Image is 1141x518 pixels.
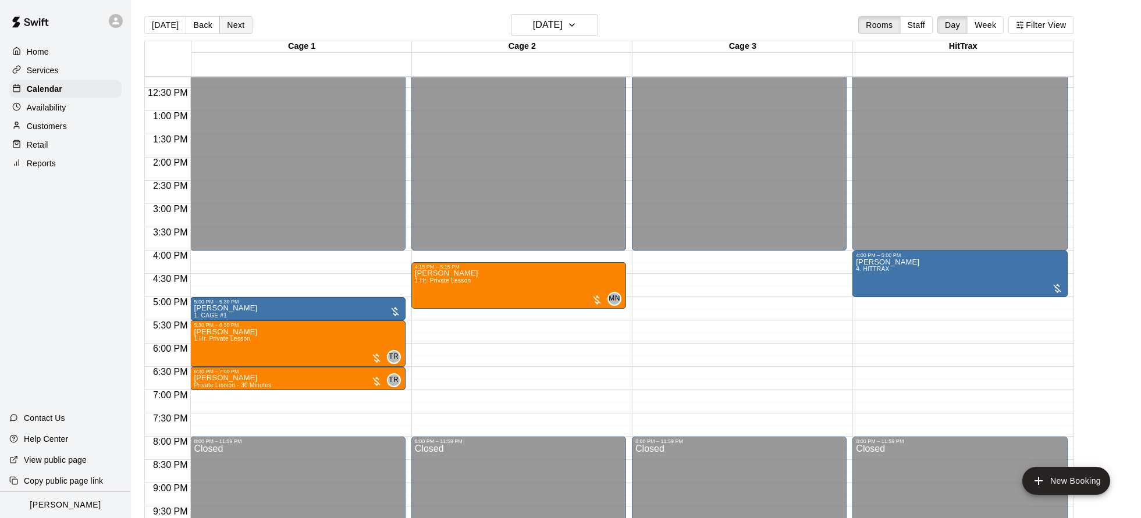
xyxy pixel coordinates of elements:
[24,433,68,445] p: Help Center
[27,83,62,95] p: Calendar
[415,277,471,284] span: 1 Hr. Private Lesson
[27,158,56,169] p: Reports
[635,438,843,444] div: 8:00 PM – 11:59 PM
[856,438,1064,444] div: 8:00 PM – 11:59 PM
[27,102,66,113] p: Availability
[219,16,252,34] button: Next
[9,99,122,116] a: Availability
[24,475,103,487] p: Copy public page link
[194,438,401,444] div: 8:00 PM – 11:59 PM
[511,14,598,36] button: [DATE]
[190,320,405,367] div: 5:30 PM – 6:30 PM: 1 Hr. Private Lesson
[150,204,191,214] span: 3:00 PM
[392,373,401,387] span: Tony Reyes
[150,483,191,493] span: 9:00 PM
[150,297,191,307] span: 5:00 PM
[194,322,401,328] div: 5:30 PM – 6:30 PM
[150,437,191,446] span: 8:00 PM
[9,155,122,172] a: Reports
[392,350,401,364] span: Tony Reyes
[150,506,191,516] span: 9:30 PM
[27,139,48,151] p: Retail
[856,252,1064,258] div: 4:00 PM – 5:00 PM
[612,292,621,306] span: Mike Nolan
[856,266,889,272] span: 4. HITTRAX
[150,344,191,353] span: 6:00 PM
[194,299,401,305] div: 5:00 PM – 5:30 PM
[9,80,122,98] a: Calendar
[150,158,191,167] span: 2:00 PM
[194,382,271,388] span: Private Lesson - 30 Minutes
[415,438,623,444] div: 8:00 PM – 11:59 PM
[609,293,620,305] span: MN
[145,88,190,98] span: 12:30 PM
[150,227,191,237] span: 3:30 PM
[389,351,399,363] span: TR
[632,41,853,52] div: Cage 3
[24,412,65,424] p: Contact Us
[150,320,191,330] span: 5:30 PM
[27,120,67,132] p: Customers
[9,43,122,60] a: Home
[191,41,412,52] div: Cage 1
[150,367,191,377] span: 6:30 PM
[150,111,191,121] span: 1:00 PM
[150,274,191,284] span: 4:30 PM
[190,297,405,320] div: 5:00 PM – 5:30 PM: Brandon Ralph
[24,454,87,466] p: View public page
[415,264,623,270] div: 4:15 PM – 5:15 PM
[858,16,900,34] button: Rooms
[150,134,191,144] span: 1:30 PM
[389,374,399,386] span: TR
[412,41,632,52] div: Cage 2
[186,16,220,34] button: Back
[1008,16,1074,34] button: Filter View
[387,350,401,364] div: Tony Reyes
[9,136,122,153] a: Retail
[150,181,191,191] span: 2:30 PM
[27,65,59,76] p: Services
[853,41,1074,52] div: HitTrax
[967,16,1004,34] button: Week
[852,251,1067,297] div: 4:00 PM – 5:00 PM: Mike Ruppersberg
[900,16,933,34] button: Staff
[194,312,227,319] span: 1. CAGE #1
[194,369,401,374] div: 6:30 PM – 7:00 PM
[190,367,405,390] div: 6:30 PM – 7:00 PM: Private Lesson - 30 Minutes
[150,251,191,260] span: 4:00 PM
[607,292,621,306] div: Mike Nolan
[533,17,563,33] h6: [DATE]
[150,390,191,400] span: 7:00 PM
[150,460,191,470] span: 8:30 PM
[9,62,122,79] a: Services
[144,16,186,34] button: [DATE]
[411,262,626,309] div: 4:15 PM – 5:15 PM: 1 Hr. Private Lesson
[1022,467,1110,495] button: add
[937,16,968,34] button: Day
[27,46,49,58] p: Home
[387,373,401,387] div: Tony Reyes
[150,413,191,423] span: 7:30 PM
[9,117,122,135] a: Customers
[30,499,101,511] p: [PERSON_NAME]
[194,335,250,342] span: 1 Hr. Private Lesson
